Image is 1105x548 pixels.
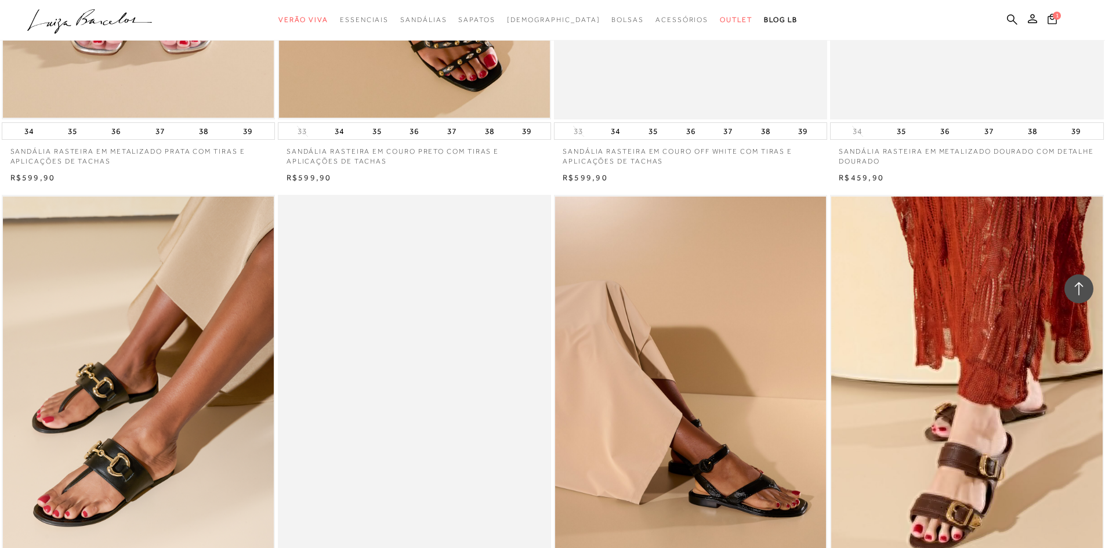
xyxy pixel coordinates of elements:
span: Bolsas [611,16,644,24]
button: 34 [331,123,347,139]
button: 36 [108,123,124,139]
button: 37 [444,123,460,139]
button: 39 [795,123,811,139]
button: 1 [1044,13,1060,28]
span: BLOG LB [764,16,798,24]
button: 36 [406,123,422,139]
span: Sandálias [400,16,447,24]
span: Verão Viva [278,16,328,24]
button: 35 [369,123,385,139]
a: SANDÁLIA RASTEIRA EM METALIZADO PRATA COM TIRAS E APLICAÇÕES DE TACHAS [2,140,275,166]
span: Outlet [720,16,752,24]
a: SANDÁLIA RASTEIRA EM METALIZADO DOURADO COM DETALHE DOURADO [830,140,1103,166]
button: 38 [758,123,774,139]
button: 37 [981,123,997,139]
a: categoryNavScreenReaderText [458,9,495,31]
button: 36 [683,123,699,139]
button: 34 [849,126,865,137]
a: categoryNavScreenReaderText [278,9,328,31]
button: 34 [607,123,624,139]
span: R$599,90 [563,173,608,182]
button: 35 [64,123,81,139]
button: 33 [294,126,310,137]
span: Sapatos [458,16,495,24]
a: categoryNavScreenReaderText [400,9,447,31]
button: 35 [645,123,661,139]
a: SANDÁLIA RASTEIRA EM COURO PRETO COM TIRAS E APLICAÇÕES DE TACHAS [278,140,551,166]
button: 38 [1024,123,1041,139]
span: Essenciais [340,16,389,24]
span: [DEMOGRAPHIC_DATA] [507,16,600,24]
a: SANDÁLIA RASTEIRA EM COURO OFF WHITE COM TIRAS E APLICAÇÕES DE TACHAS [554,140,827,166]
button: 33 [570,126,586,137]
a: noSubCategoriesText [507,9,600,31]
button: 37 [720,123,736,139]
a: categoryNavScreenReaderText [655,9,708,31]
button: 39 [240,123,256,139]
a: categoryNavScreenReaderText [720,9,752,31]
button: 36 [937,123,953,139]
a: categoryNavScreenReaderText [611,9,644,31]
a: categoryNavScreenReaderText [340,9,389,31]
a: BLOG LB [764,9,798,31]
span: 1 [1053,12,1061,20]
button: 39 [1068,123,1084,139]
span: R$459,90 [839,173,884,182]
span: R$599,90 [10,173,56,182]
button: 38 [481,123,498,139]
button: 34 [21,123,37,139]
span: Acessórios [655,16,708,24]
button: 37 [152,123,168,139]
span: R$599,90 [287,173,332,182]
button: 38 [195,123,212,139]
button: 35 [893,123,910,139]
button: 39 [519,123,535,139]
